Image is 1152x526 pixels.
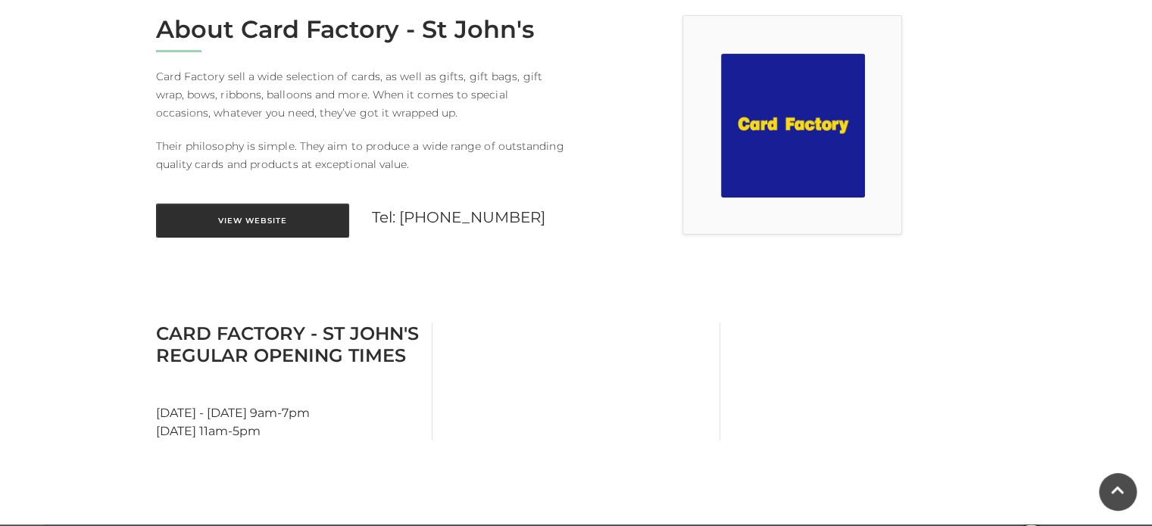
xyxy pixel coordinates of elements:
[156,204,349,238] a: View Website
[156,15,565,44] h2: About Card Factory - St John's
[156,137,565,173] p: Their philosophy is simple. They aim to produce a wide range of outstanding quality cards and pro...
[145,322,432,440] div: [DATE] - [DATE] 9am-7pm [DATE] 11am-5pm
[156,322,420,366] h3: Card Factory - St John's Regular Opening Times
[372,208,546,226] a: Tel: [PHONE_NUMBER]
[156,67,565,122] p: Card Factory sell a wide selection of cards, as well as gifts, gift bags, gift wrap, bows, ribbon...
